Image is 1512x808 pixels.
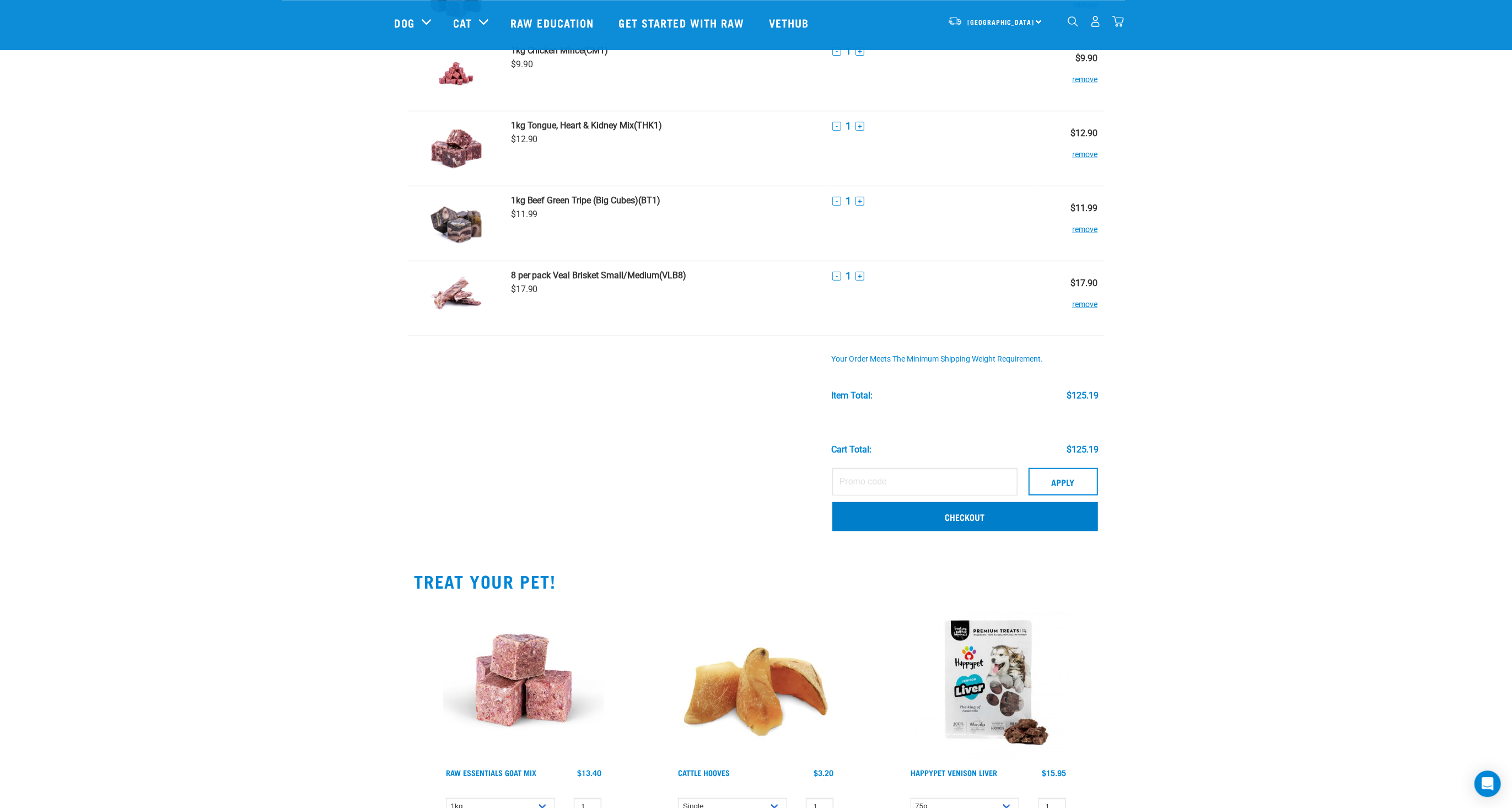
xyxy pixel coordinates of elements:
[1068,16,1078,26] img: home-icon-1@2x.png
[511,134,538,144] span: $12.90
[1029,468,1098,495] button: Apply
[453,14,472,31] a: Cat
[446,771,536,774] a: Raw Essentials Goat Mix
[832,47,841,56] button: -
[1090,15,1101,27] img: user.png
[428,45,485,102] img: Chicken Mince
[428,270,485,327] img: Veal Brisket Small/Medium
[855,47,864,56] button: +
[831,355,1099,364] div: Your order meets the minimum shipping weight requirement.
[1073,63,1098,85] button: remove
[499,1,607,45] a: Raw Education
[855,122,864,131] button: +
[814,768,833,777] div: $3.20
[831,391,873,401] div: Item Total:
[855,272,864,281] button: +
[846,270,851,282] span: 1
[832,468,1018,495] input: Promo code
[832,122,841,131] button: -
[608,1,758,45] a: Get started with Raw
[832,197,841,206] button: -
[511,45,819,56] a: 1kg Chicken Mince(CM1)
[846,195,851,207] span: 1
[1035,111,1104,186] td: $12.90
[577,768,601,777] div: $13.40
[1042,768,1066,777] div: $15.95
[675,600,836,761] img: Cattle_Hooves.jpg
[415,571,1098,591] h2: TREAT YOUR PET!
[846,120,851,132] span: 1
[511,120,634,131] strong: 1kg Tongue, Heart & Kidney Mix
[1073,213,1098,235] button: remove
[831,445,871,455] div: Cart total:
[1067,445,1099,455] div: $125.19
[846,45,851,57] span: 1
[428,120,485,177] img: Tongue, Heart & Kidney Mix
[968,20,1035,24] span: [GEOGRAPHIC_DATA]
[1073,138,1098,160] button: remove
[511,270,819,281] a: 8 per pack Veal Brisket Small/Medium(VLB8)
[758,1,823,45] a: Vethub
[855,197,864,206] button: +
[511,120,819,131] a: 1kg Tongue, Heart & Kidney Mix(THK1)
[908,600,1069,761] img: Happypet_Venison-liver_70g.1.jpg
[1035,261,1104,336] td: $17.90
[948,16,962,26] img: van-moving.png
[511,45,584,56] strong: 1kg Chicken Mince
[428,195,485,252] img: Beef Green Tripe (Big Cubes)
[443,600,604,761] img: Goat-MIx_38448.jpg
[1067,391,1099,401] div: $125.19
[1035,186,1104,261] td: $11.99
[511,209,538,219] span: $11.99
[1073,288,1098,310] button: remove
[678,771,730,774] a: Cattle Hooves
[832,502,1098,531] a: Checkout
[832,272,841,281] button: -
[1112,15,1124,27] img: home-icon@2x.png
[1035,36,1104,111] td: $9.90
[511,59,533,69] span: $9.90
[395,14,415,31] a: Dog
[511,270,660,281] strong: 8 per pack Veal Brisket Small/Medium
[1475,771,1501,797] div: Open Intercom Messenger
[511,195,639,206] strong: 1kg Beef Green Tripe (Big Cubes)
[911,771,997,774] a: Happypet Venison Liver
[511,195,819,206] a: 1kg Beef Green Tripe (Big Cubes)(BT1)
[511,284,538,294] span: $17.90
